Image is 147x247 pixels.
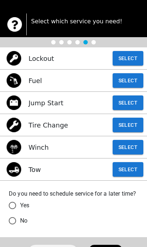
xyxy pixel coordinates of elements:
[113,140,143,154] button: Select
[29,142,49,152] p: Winch
[29,120,68,130] p: Tire Change
[9,189,138,198] label: Do you need to schedule service for a later time?
[20,216,27,225] span: No
[113,118,143,132] button: Select
[113,73,143,88] button: Select
[20,201,29,210] span: Yes
[113,95,143,110] button: Select
[7,17,22,32] img: trx now logo
[29,54,54,63] p: Lockout
[29,76,42,86] p: Fuel
[7,162,21,177] img: tow icon
[113,51,143,66] button: Select
[31,17,140,26] p: Select which service you need!
[7,95,21,110] img: jump start icon
[7,51,21,66] img: lockout icon
[113,162,143,177] button: Select
[29,98,63,108] p: Jump Start
[29,165,41,175] p: Tow
[7,73,21,88] img: gas icon
[7,118,21,132] img: flat tire icon
[7,140,21,154] img: winch icon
